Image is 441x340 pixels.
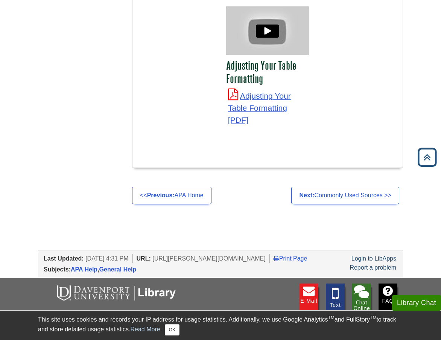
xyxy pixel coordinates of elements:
span: Last Updated: [44,255,84,262]
span: , [71,266,136,273]
div: Adjusting Your Table Formatting [226,6,309,55]
sup: TM [370,315,376,320]
span: [URL][PERSON_NAME][DOMAIN_NAME] [152,255,266,262]
h3: Adjusting Your Table Formatting [226,59,309,85]
button: Library Chat [392,295,441,311]
span: Subjects: [44,266,71,273]
div: This site uses cookies and records your IP address for usage statistics. Additionally, we use Goo... [38,315,403,335]
a: Text [326,284,345,312]
span: URL: [137,255,151,262]
a: <<Previous:APA Home [132,187,211,204]
i: Print Page [274,255,279,261]
strong: Next: [299,192,314,198]
a: Report a problem [350,264,396,271]
a: Read More [130,326,160,332]
a: FAQ [379,284,397,312]
a: Login to LibApps [351,255,396,262]
img: Library Chat [352,284,371,312]
a: Adjusting Your Table Formatting [228,91,291,124]
img: DU Libraries [44,284,187,302]
a: Next:Commonly Used Sources >> [291,187,399,204]
strong: Previous: [147,192,175,198]
li: Chat with Library [352,284,371,312]
button: Close [165,324,179,335]
a: APA Help [71,266,97,273]
sup: TM [328,315,334,320]
a: Print Page [274,255,307,262]
a: Back to Top [415,152,439,162]
span: [DATE] 4:31 PM [85,255,128,262]
a: General Help [99,266,137,273]
a: E-mail [300,284,318,312]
